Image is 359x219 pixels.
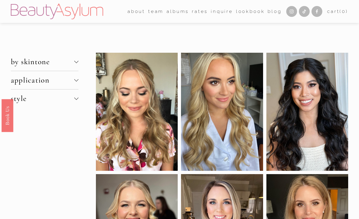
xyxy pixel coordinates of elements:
a: Lookbook [236,7,265,16]
a: Inquire [211,7,233,16]
span: team [148,7,164,16]
button: by skintone [11,53,78,71]
span: 0 [342,8,346,14]
span: application [11,76,74,85]
span: about [127,7,145,16]
span: by skintone [11,57,74,66]
a: 0 items in cart [327,7,348,16]
a: folder dropdown [148,7,164,16]
button: application [11,71,78,89]
button: style [11,89,78,108]
a: Facebook [311,6,322,17]
a: albums [167,7,189,16]
a: Book Us [2,99,13,132]
img: Beauty Asylum | Bridal Hair &amp; Makeup Charlotte &amp; Atlanta [11,4,103,19]
a: Instagram [286,6,297,17]
a: TikTok [299,6,310,17]
a: Blog [268,7,282,16]
a: Rates [192,7,208,16]
span: ( ) [339,8,348,14]
span: style [11,94,74,103]
a: folder dropdown [127,7,145,16]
